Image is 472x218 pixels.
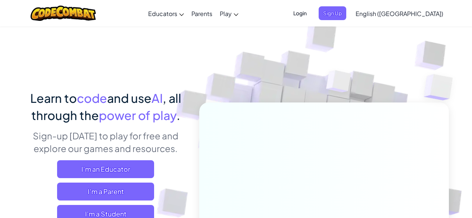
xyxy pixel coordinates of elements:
[188,3,216,23] a: Parents
[216,3,242,23] a: Play
[107,91,151,105] span: and use
[356,10,443,18] span: English ([GEOGRAPHIC_DATA])
[144,3,188,23] a: Educators
[220,10,232,18] span: Play
[31,6,96,21] img: CodeCombat logo
[77,91,107,105] span: code
[352,3,447,23] a: English ([GEOGRAPHIC_DATA])
[176,108,180,123] span: .
[57,160,154,178] a: I'm an Educator
[30,91,77,105] span: Learn to
[289,6,311,20] button: Login
[57,183,154,200] a: I'm a Parent
[148,10,177,18] span: Educators
[151,91,163,105] span: AI
[24,129,188,155] p: Sign-up [DATE] to play for free and explore our games and resources.
[312,56,366,111] img: Overlap cubes
[99,108,176,123] span: power of play
[319,6,346,20] button: Sign Up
